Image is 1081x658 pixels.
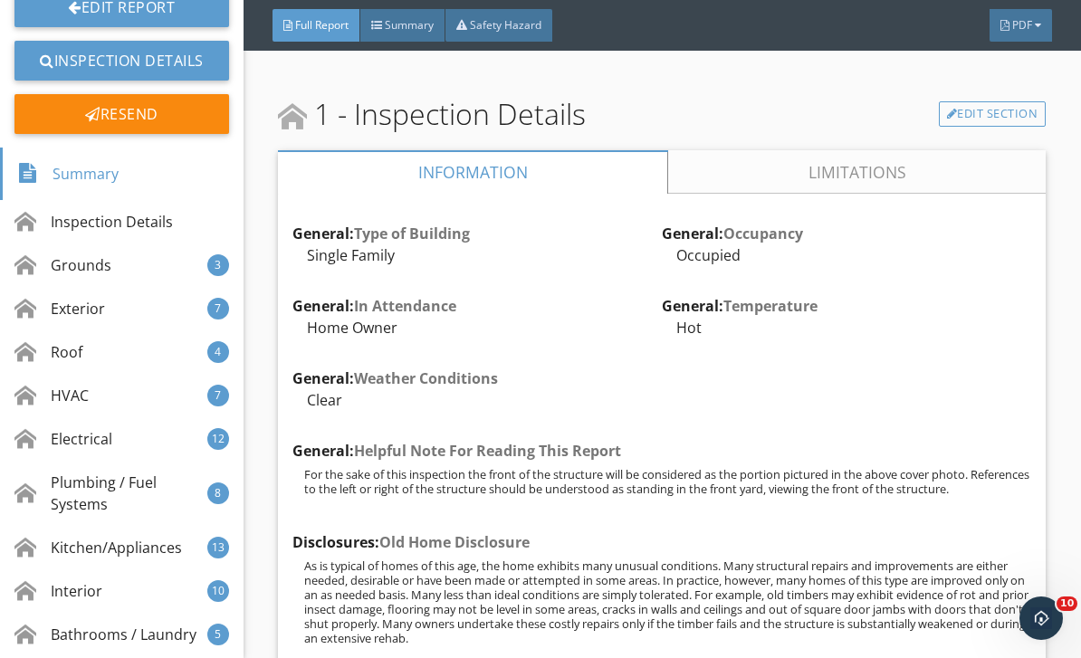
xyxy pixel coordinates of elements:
span: In Attendance [354,296,456,316]
div: Roof [14,341,82,363]
div: 3 [207,254,229,276]
span: 10 [1057,596,1077,611]
div: Resend [14,94,229,134]
div: Summary [17,158,119,189]
div: 7 [207,385,229,406]
div: Hot [662,317,1031,339]
div: Bathrooms / Laundry [14,624,196,645]
p: For the sake of this inspection the front of the structure will be considered as the portion pict... [304,467,1031,496]
div: Clear [292,389,662,411]
div: 13 [207,537,229,558]
span: Temperature [723,296,818,316]
a: Limitations [668,150,1046,194]
strong: General: [662,296,818,316]
div: Inspection Details [14,211,173,233]
div: HVAC [14,385,89,406]
a: Edit Section [939,101,1047,127]
p: As is typical of homes of this age, the home exhibits many unusual conditions. Many structural re... [304,558,1031,645]
a: Inspection Details [14,41,229,81]
strong: General: [662,224,803,243]
strong: General: [292,441,621,461]
div: Grounds [14,254,111,276]
div: Electrical [14,428,112,450]
span: Full Report [295,17,349,33]
div: Single Family [292,244,662,266]
strong: General: [292,296,456,316]
div: 8 [207,482,229,504]
iframe: Intercom live chat [1019,596,1063,640]
span: Old Home Disclosure [379,532,530,552]
span: Safety Hazard [470,17,541,33]
div: Interior [14,580,102,602]
span: Helpful Note For Reading This Report [354,441,621,461]
div: 12 [207,428,229,450]
div: 5 [207,624,229,645]
span: PDF [1012,17,1032,33]
div: 4 [207,341,229,363]
div: Home Owner [292,317,662,339]
span: 1 - Inspection Details [278,92,586,136]
span: Weather Conditions [354,368,498,388]
strong: Disclosures: [292,532,530,552]
div: Occupied [662,244,1031,266]
span: Type of Building [354,224,470,243]
div: 10 [207,580,229,602]
div: Kitchen/Appliances [14,537,182,558]
div: Plumbing / Fuel Systems [14,472,207,515]
div: 7 [207,298,229,319]
span: Occupancy [723,224,803,243]
span: Summary [385,17,434,33]
div: Exterior [14,298,105,319]
strong: General: [292,224,470,243]
strong: General: [292,368,498,388]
